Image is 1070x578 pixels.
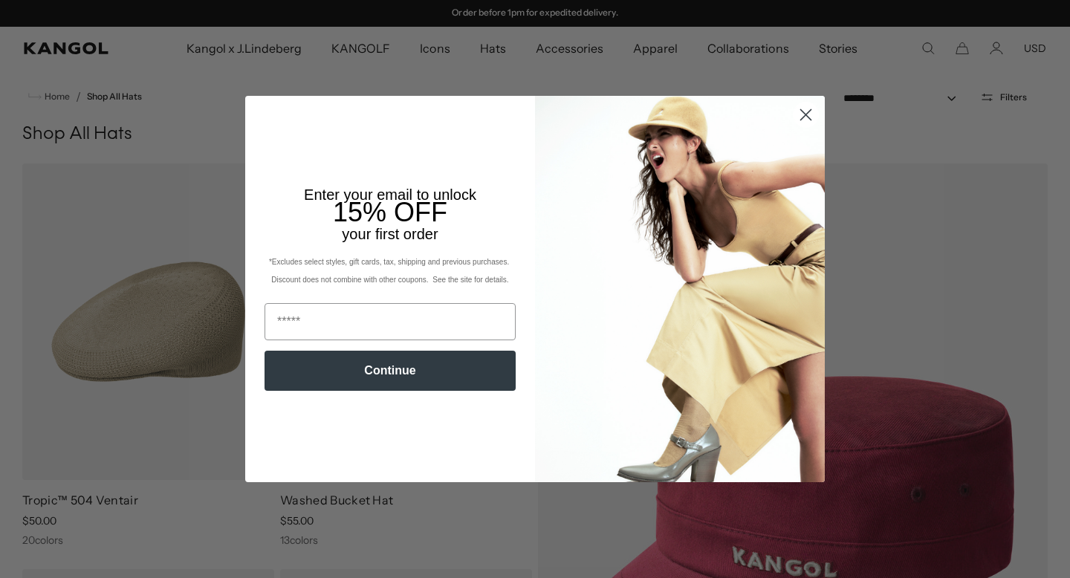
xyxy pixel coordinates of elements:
img: 93be19ad-e773-4382-80b9-c9d740c9197f.jpeg [535,96,825,482]
span: 15% OFF [333,197,447,227]
button: Close dialog [793,102,819,128]
span: Enter your email to unlock [304,186,476,203]
input: Email [265,303,516,340]
span: your first order [342,226,438,242]
button: Continue [265,351,516,391]
span: *Excludes select styles, gift cards, tax, shipping and previous purchases. Discount does not comb... [269,258,511,284]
